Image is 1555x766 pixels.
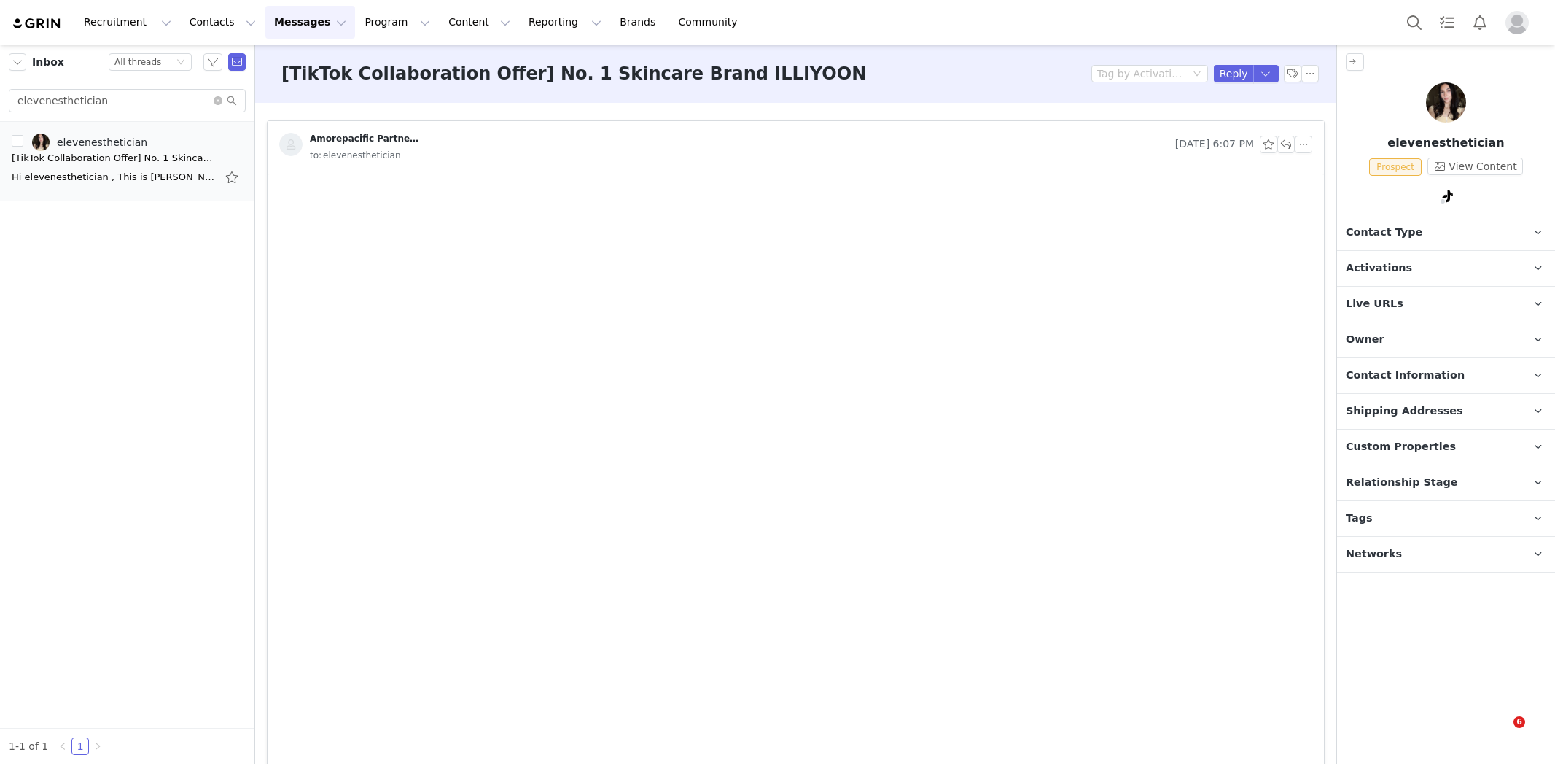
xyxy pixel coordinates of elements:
[1431,6,1463,39] a: Tasks
[1346,296,1403,312] span: Live URLs
[520,6,610,39] button: Reporting
[58,742,67,751] i: icon: left
[310,133,419,144] div: Amorepacific Partnerhsip
[57,136,147,148] div: elevenesthetician
[227,96,237,106] i: icon: search
[32,134,50,151] img: f01555ce-d175-483f-b968-f7b654e3b72d.jpg
[1175,136,1254,153] span: [DATE] 6:07 PM
[1346,511,1373,527] span: Tags
[214,96,222,105] i: icon: close-circle
[71,738,89,755] li: 1
[1346,225,1422,241] span: Contact Type
[268,121,1324,175] div: Amorepacific Partnerhsip [DATE] 6:07 PMto:elevenesthetician
[32,55,64,70] span: Inbox
[265,6,355,39] button: Messages
[1346,368,1465,384] span: Contact Information
[670,6,753,39] a: Community
[1484,716,1519,751] iframe: Intercom live chat
[1346,475,1458,491] span: Relationship Stage
[279,133,419,156] a: Amorepacific Partnerhsip
[1097,66,1183,81] div: Tag by Activation
[1214,65,1254,82] button: Reply
[176,58,185,68] i: icon: down
[1427,158,1523,175] button: View Content
[181,6,265,39] button: Contacts
[440,6,519,39] button: Content
[89,738,106,755] li: Next Page
[1337,134,1555,152] p: elevenesthetician
[75,6,180,39] button: Recruitment
[356,6,439,39] button: Program
[1513,716,1525,728] span: 6
[1497,11,1543,34] button: Profile
[12,151,216,166] div: [TikTok Collaboration Offer] No. 1 Skincare Brand ILLIYOON
[611,6,669,39] a: Brands
[1346,260,1412,276] span: Activations
[114,54,161,70] div: All threads
[1464,6,1496,39] button: Notifications
[93,742,102,751] i: icon: right
[228,53,246,71] span: Send Email
[1505,11,1529,34] img: placeholder-profile.jpg
[1193,69,1201,80] i: icon: down
[54,738,71,755] li: Previous Page
[72,738,88,754] a: 1
[1398,6,1430,39] button: Search
[1346,332,1384,348] span: Owner
[1346,403,1463,419] span: Shipping Addresses
[32,134,147,151] a: elevenesthetician
[12,170,216,185] div: Hi elevenesthetician , This is Jasmine from the Amorepacific Global Digital Marketing Team. Amore...
[279,133,303,156] img: placeholder-contacts.jpeg
[1346,439,1456,455] span: Custom Properties
[1426,82,1466,123] img: elevenesthetician
[12,17,63,31] img: grin logo
[1346,546,1402,562] span: Networks
[1369,158,1422,176] span: Prospect
[281,61,866,87] h3: [TikTok Collaboration Offer] No. 1 Skincare Brand ILLIYOON
[9,738,48,755] li: 1-1 of 1
[9,89,246,112] input: Search mail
